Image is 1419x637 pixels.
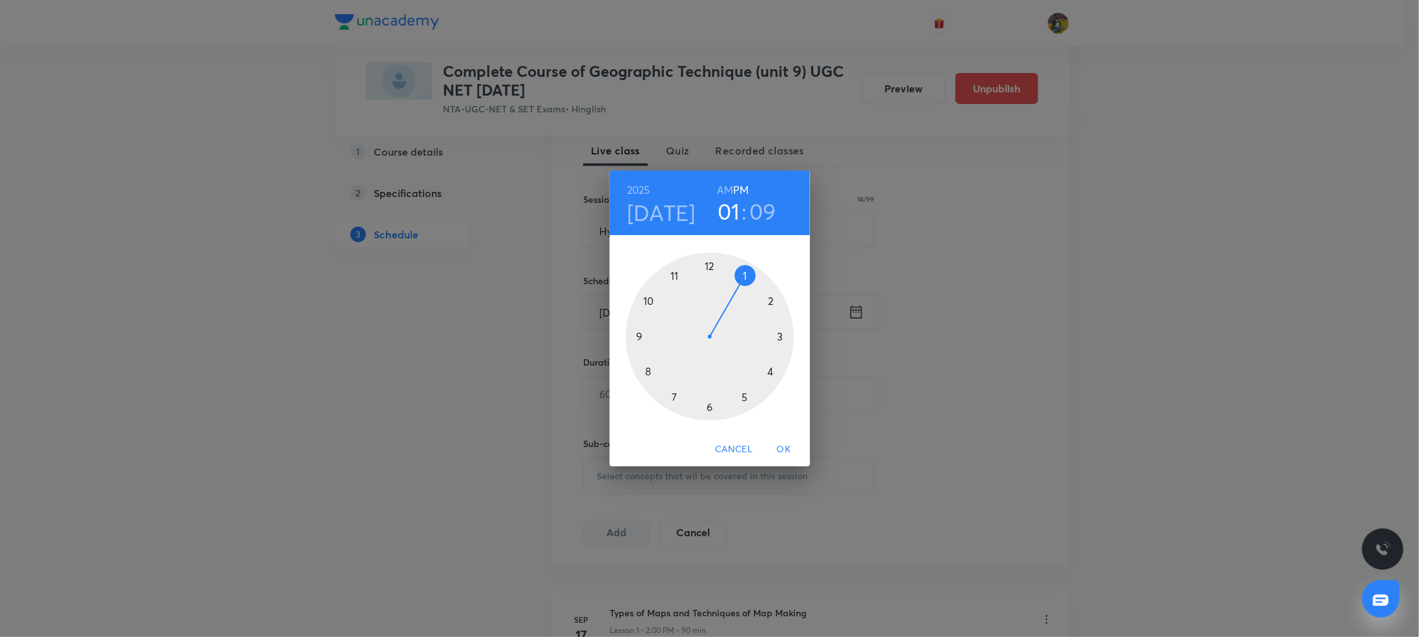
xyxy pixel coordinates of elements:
[742,198,747,225] h3: :
[769,441,800,457] span: OK
[733,181,749,199] button: PM
[763,437,805,461] button: OK
[715,441,752,457] span: Cancel
[710,437,758,461] button: Cancel
[627,181,650,199] button: 2025
[717,181,733,199] button: AM
[749,198,776,225] button: 09
[718,198,740,225] button: 01
[627,199,696,226] button: [DATE]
